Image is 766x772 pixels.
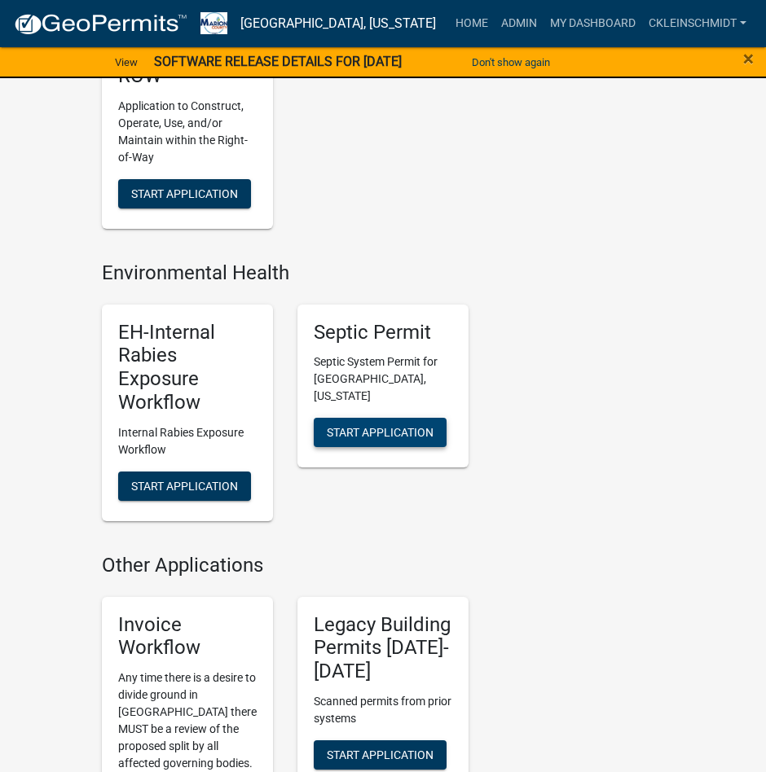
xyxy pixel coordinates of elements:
[118,424,257,458] p: Internal Rabies Exposure Workflow
[154,54,402,69] strong: SOFTWARE RELEASE DETAILS FOR [DATE]
[118,321,257,415] h5: EH-Internal Rabies Exposure Workflow
[131,186,238,200] span: Start Application
[118,613,257,660] h5: Invoice Workflow
[327,426,434,439] span: Start Application
[200,12,227,34] img: Marion County, Iowa
[102,554,469,577] h4: Other Applications
[118,98,257,166] p: Application to Construct, Operate, Use, and/or Maintain within the Right-of-Way
[449,8,495,39] a: Home
[327,748,434,761] span: Start Application
[314,353,452,405] p: Septic System Permit for [GEOGRAPHIC_DATA], [US_STATE]
[118,472,251,501] button: Start Application
[642,8,753,39] a: ckleinschmidt
[495,8,544,39] a: Admin
[314,740,447,770] button: Start Application
[131,479,238,492] span: Start Application
[743,47,754,70] span: ×
[314,693,452,727] p: Scanned permits from prior systems
[118,669,257,772] p: Any time there is a desire to divide ground in [GEOGRAPHIC_DATA] there MUST be a review of the pr...
[314,321,452,344] h5: Septic Permit
[743,49,754,68] button: Close
[465,49,557,76] button: Don't show again
[544,8,642,39] a: My Dashboard
[240,10,436,37] a: [GEOGRAPHIC_DATA], [US_STATE]
[102,261,469,285] h4: Environmental Health
[108,49,144,76] a: View
[314,418,447,447] button: Start Application
[314,613,452,683] h5: Legacy Building Permits [DATE]-[DATE]
[118,179,251,208] button: Start Application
